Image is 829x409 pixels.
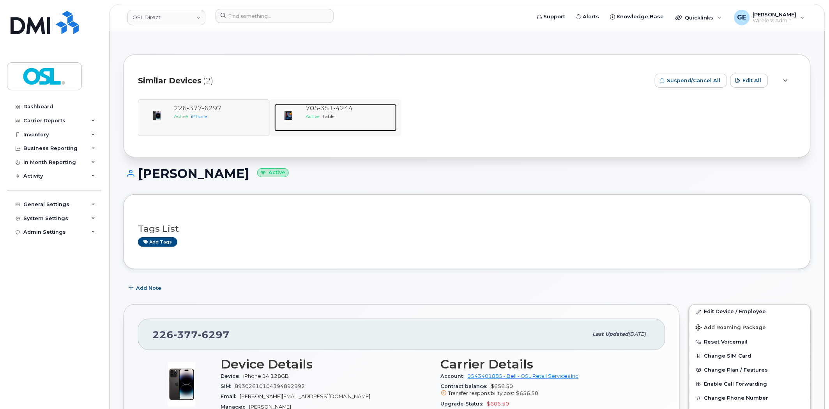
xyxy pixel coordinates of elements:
[441,383,652,397] span: $656.50
[240,393,370,399] span: [PERSON_NAME][EMAIL_ADDRESS][DOMAIN_NAME]
[516,390,539,396] span: $656.50
[487,401,509,407] span: $606.50
[136,284,161,292] span: Add Note
[704,381,767,387] span: Enable Call Forwarding
[334,104,353,112] span: 4244
[138,237,177,247] a: Add tags
[257,168,289,177] small: Active
[306,104,353,112] span: 705
[221,373,243,379] span: Device
[441,357,652,371] h3: Carrier Details
[743,77,762,84] span: Edit All
[655,74,727,88] button: Suspend/Cancel All
[281,108,296,123] img: image20231002-3703462-c5m3jd.jpeg
[689,349,810,363] button: Change SIM Card
[441,373,468,379] span: Account
[124,167,811,180] h1: [PERSON_NAME]
[689,363,810,377] button: Change Plan / Features
[138,224,796,234] h3: Tags List
[689,305,810,319] a: Edit Device / Employee
[689,335,810,349] button: Reset Voicemail
[689,319,810,335] button: Add Roaming Package
[124,281,168,295] button: Add Note
[152,329,230,340] span: 226
[629,331,646,337] span: [DATE]
[173,329,198,340] span: 377
[198,329,230,340] span: 6297
[730,74,768,88] button: Edit All
[235,383,305,389] span: 89302610104394892992
[323,113,337,119] span: Tablet
[243,373,289,379] span: iPhone 14 128GB
[667,77,721,84] span: Suspend/Cancel All
[158,361,205,408] img: image20231002-3703462-njx0qo.jpeg
[441,401,487,407] span: Upgrade Status
[221,393,240,399] span: Email
[306,113,320,119] span: Active
[441,383,491,389] span: Contract balance
[203,75,213,86] span: (2)
[274,104,397,131] a: 7053514244ActiveTablet
[468,373,579,379] a: 0543401885 - Bell - OSL Retail Services Inc
[138,75,202,86] span: Similar Devices
[449,390,515,396] span: Transfer responsibility cost
[221,357,431,371] h3: Device Details
[221,383,235,389] span: SIM
[704,367,768,373] span: Change Plan / Features
[696,324,766,332] span: Add Roaming Package
[689,391,810,405] button: Change Phone Number
[689,377,810,391] button: Enable Call Forwarding
[318,104,334,112] span: 351
[593,331,629,337] span: Last updated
